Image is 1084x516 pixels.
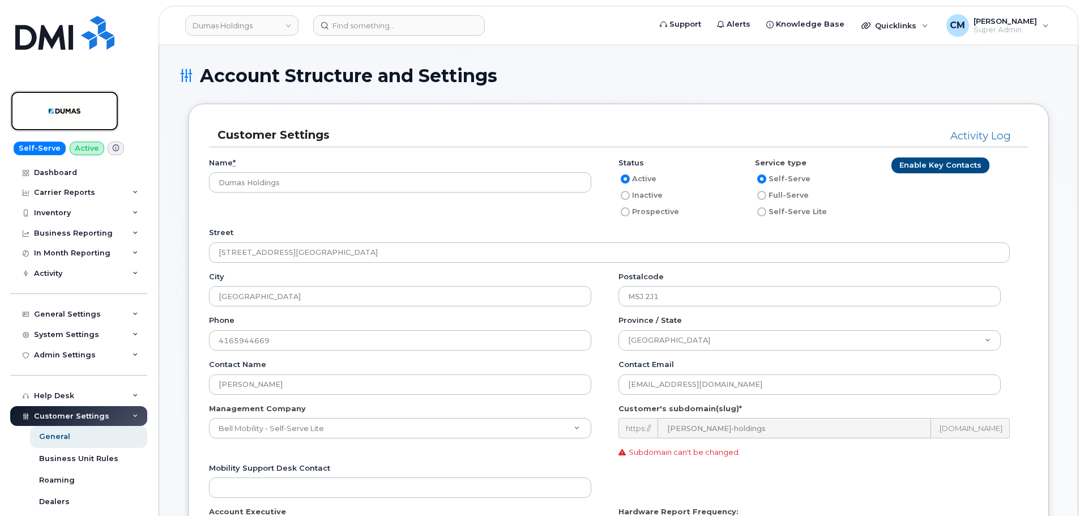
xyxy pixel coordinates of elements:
[209,403,306,414] label: Management Company
[209,315,234,326] label: Phone
[931,418,1010,438] div: .[DOMAIN_NAME]
[950,129,1011,142] a: Activity Log
[618,418,658,438] div: https://
[891,157,989,173] a: Enable Key Contacts
[180,66,1057,86] h1: Account Structure and Settings
[757,207,766,216] input: Self-Serve Lite
[755,189,809,202] label: Full-Serve
[618,507,739,516] strong: Hardware Report Frequency:
[618,172,656,186] label: Active
[618,315,682,326] label: Province / State
[618,205,679,219] label: Prospective
[212,423,324,433] span: Bell Mobility - Self-Serve Lite
[621,174,630,184] input: Active
[621,191,630,200] input: Inactive
[209,418,591,438] a: Bell Mobility - Self-Serve Lite
[618,359,674,370] label: Contact email
[209,359,266,370] label: Contact name
[209,157,236,168] label: Name
[757,191,766,200] input: Full-Serve
[618,189,663,202] label: Inactive
[233,158,236,167] abbr: required
[618,403,742,414] label: Customer's subdomain(slug)*
[217,127,673,143] h3: Customer Settings
[621,207,630,216] input: Prospective
[209,227,233,238] label: Street
[618,157,644,168] label: Status
[757,174,766,184] input: Self-Serve
[209,271,224,282] label: City
[755,205,827,219] label: Self-Serve Lite
[618,447,1019,458] p: Subdomain can't be changed.
[755,172,810,186] label: Self-Serve
[755,157,806,168] label: Service type
[209,463,330,474] label: Mobility Support Desk Contact
[618,271,664,282] label: Postalcode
